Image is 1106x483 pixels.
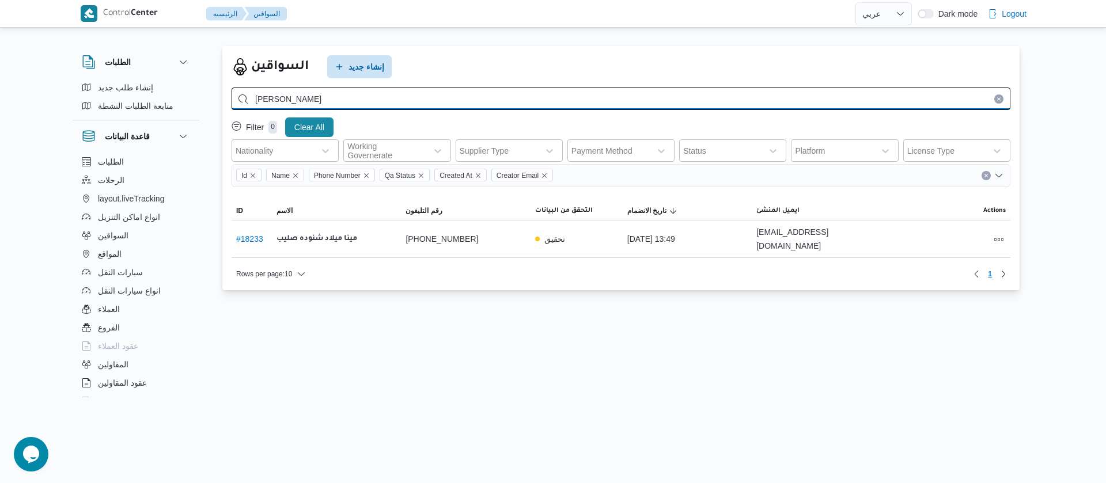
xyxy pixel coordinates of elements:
[988,267,992,281] span: 1
[756,225,876,253] span: [EMAIL_ADDRESS][DOMAIN_NAME]
[236,234,263,244] a: #18233
[347,142,421,160] div: Working Governerate
[669,206,678,215] svg: Sorted in descending order
[98,284,161,298] span: انواع سيارات النقل
[77,374,195,392] button: عقود المقاولين
[497,169,539,182] span: Creator Email
[271,169,290,182] span: Name
[969,267,983,281] button: Previous page
[206,7,247,21] button: الرئيسيه
[756,206,800,215] span: ايميل المنشئ
[232,88,1010,110] input: Search...
[77,392,195,410] button: اجهزة التليفون
[992,233,1006,246] button: All actions
[232,267,310,281] button: Rows per page:10
[77,245,195,263] button: المواقع
[236,267,292,281] span: Rows per page : 10
[241,169,247,182] span: Id
[98,247,122,261] span: المواقع
[77,189,195,208] button: layout.liveTracking
[77,318,195,337] button: الفروع
[627,232,675,246] span: [DATE] 13:49
[934,9,978,18] span: Dark mode
[77,226,195,245] button: السواقين
[98,394,146,408] span: اجهزة التليفون
[623,201,752,220] button: تاريخ الانضمامSorted in descending order
[98,173,124,187] span: الرحلات
[309,169,375,181] span: Phone Number
[327,55,392,78] button: إنشاء جديد
[276,206,293,215] span: الاسم
[77,300,195,318] button: العملاء
[460,146,509,155] div: Supplier Type
[236,146,273,155] div: Nationality
[77,153,195,171] button: الطلبات
[98,339,138,353] span: عقود العملاء
[285,117,334,137] button: Clear All
[131,9,158,18] b: Center
[98,210,160,224] span: انواع اماكن التنزيل
[418,172,425,179] button: Remove Qa Status from selection in this group
[982,171,991,180] button: Clear input
[251,57,309,77] h2: السواقين
[73,153,199,402] div: قاعدة البيانات
[232,201,272,220] button: ID
[98,321,120,334] span: الفروع
[475,172,482,179] button: Remove Created At from selection in this group
[683,146,706,155] div: Status
[544,232,565,246] p: تحقيق
[535,206,593,215] span: التحقق من البيانات
[994,171,1003,180] button: Open list of options
[77,97,195,115] button: متابعة الطلبات النشطة
[98,99,173,113] span: متابعة الطلبات النشطة
[276,232,357,246] b: مينا ميلاد شنوده صليب
[997,267,1010,281] button: Next page
[292,172,299,179] button: Remove Name from selection in this group
[406,232,478,246] span: [PHONE_NUMBER]
[236,206,243,215] span: ID
[98,376,147,390] span: عقود المقاولين
[385,169,415,182] span: Qa Status
[82,55,190,69] button: الطلبات
[434,169,487,181] span: Created At
[98,302,120,316] span: العملاء
[12,437,48,471] iframe: chat widget
[77,263,195,282] button: سيارات النقل
[77,355,195,374] button: المقاولين
[994,94,1003,104] button: Clear input
[380,169,430,181] span: Qa Status
[77,282,195,300] button: انواع سيارات النقل
[401,201,530,220] button: رقم التليفون
[983,2,1031,25] button: Logout
[1002,7,1027,21] span: Logout
[349,60,384,74] span: إنشاء جديد
[98,192,164,206] span: layout.liveTracking
[98,81,153,94] span: إنشاء طلب جديد
[268,121,277,134] p: 0
[98,155,124,169] span: الطلبات
[98,358,128,371] span: المقاولين
[82,130,190,143] button: قاعدة البيانات
[541,172,548,179] button: Remove Creator Email from selection in this group
[440,169,472,182] span: Created At
[491,169,553,181] span: Creator Email
[98,229,128,242] span: السواقين
[795,146,825,155] div: Platform
[406,206,442,215] span: رقم التليفون
[907,146,955,155] div: License Type
[77,171,195,189] button: الرحلات
[81,5,97,22] img: X8yXhbKr1z7QwAAAABJRU5ErkJggg==
[246,123,264,132] p: Filter
[105,55,131,69] h3: الطلبات
[571,146,632,155] div: Payment Method
[627,206,666,215] span: تاريخ الانضمام; Sorted in descending order
[983,206,1006,215] span: Actions
[236,169,262,181] span: Id
[983,267,997,281] button: Page 1 of 1
[266,169,304,181] span: Name
[363,172,370,179] button: Remove Phone Number from selection in this group
[77,78,195,97] button: إنشاء طلب جديد
[272,201,401,220] button: الاسم
[314,169,361,182] span: Phone Number
[77,208,195,226] button: انواع اماكن التنزيل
